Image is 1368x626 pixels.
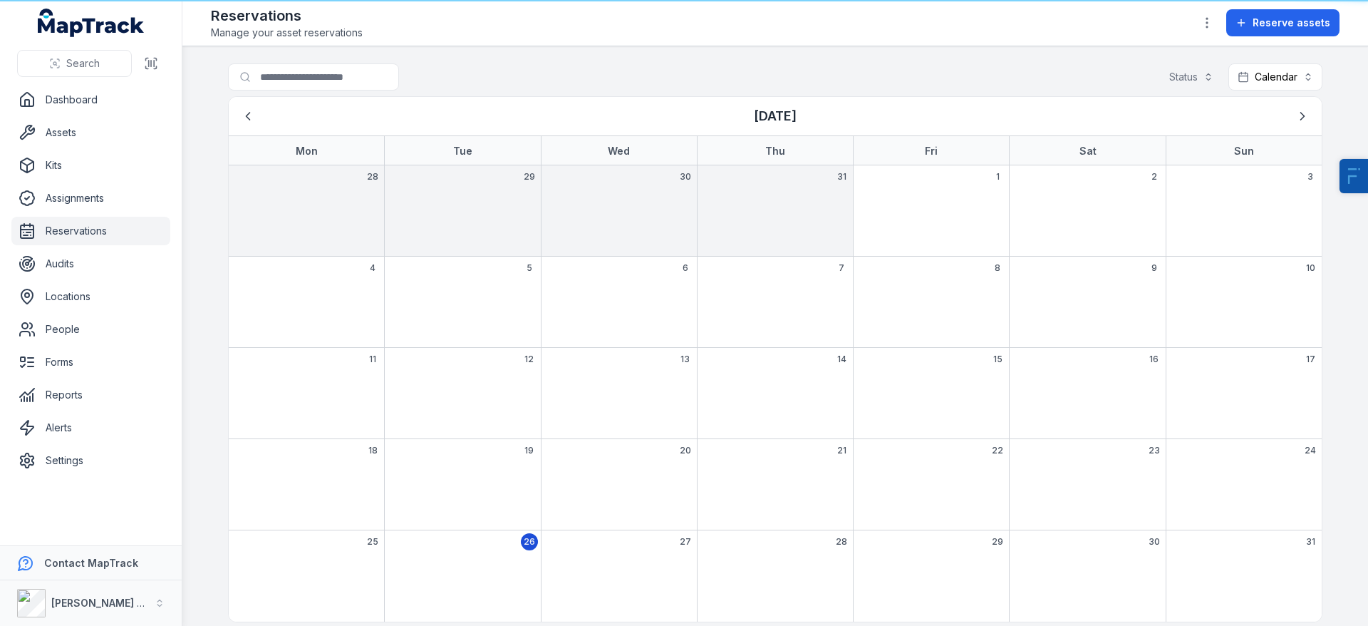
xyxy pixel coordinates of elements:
[1149,536,1160,548] span: 30
[11,348,170,376] a: Forms
[837,445,846,456] span: 21
[1289,103,1316,130] button: Next
[211,6,363,26] h2: Reservations
[51,597,150,609] strong: [PERSON_NAME] Air
[836,536,847,548] span: 28
[1306,354,1315,365] span: 17
[11,381,170,409] a: Reports
[453,145,472,157] strong: Tue
[680,445,691,456] span: 20
[234,103,261,130] button: Previous
[1079,145,1097,157] strong: Sat
[995,262,1000,274] span: 8
[993,354,1002,365] span: 15
[17,50,132,77] button: Search
[66,56,100,71] span: Search
[680,171,691,183] span: 30
[367,171,378,183] span: 28
[370,262,375,274] span: 4
[680,354,690,365] span: 13
[1151,262,1157,274] span: 9
[1306,262,1315,274] span: 10
[11,118,170,147] a: Assets
[229,97,1322,622] div: August 2025
[1307,171,1313,183] span: 3
[1306,536,1315,548] span: 31
[11,414,170,442] a: Alerts
[754,106,797,126] h3: [DATE]
[1305,445,1316,456] span: 24
[524,536,535,548] span: 26
[527,262,532,274] span: 5
[368,445,378,456] span: 18
[11,282,170,311] a: Locations
[524,354,534,365] span: 12
[837,171,846,183] span: 31
[839,262,844,274] span: 7
[680,536,691,548] span: 27
[524,171,535,183] span: 29
[11,250,170,278] a: Audits
[211,26,363,40] span: Manage your asset reservations
[992,445,1003,456] span: 22
[996,171,1000,183] span: 1
[992,536,1003,548] span: 29
[608,145,630,157] strong: Wed
[38,9,145,37] a: MapTrack
[1149,445,1160,456] span: 23
[11,315,170,344] a: People
[1149,354,1159,365] span: 16
[11,446,170,475] a: Settings
[765,145,785,157] strong: Thu
[11,184,170,212] a: Assignments
[367,536,378,548] span: 25
[1160,63,1223,91] button: Status
[1253,16,1330,30] span: Reserve assets
[1228,63,1322,91] button: Calendar
[683,262,688,274] span: 6
[11,217,170,245] a: Reservations
[296,145,318,157] strong: Mon
[11,86,170,114] a: Dashboard
[837,354,846,365] span: 14
[524,445,534,456] span: 19
[925,145,938,157] strong: Fri
[1234,145,1254,157] strong: Sun
[1226,9,1339,36] button: Reserve assets
[44,557,138,569] strong: Contact MapTrack
[369,354,376,365] span: 11
[11,151,170,180] a: Kits
[1151,171,1157,183] span: 2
